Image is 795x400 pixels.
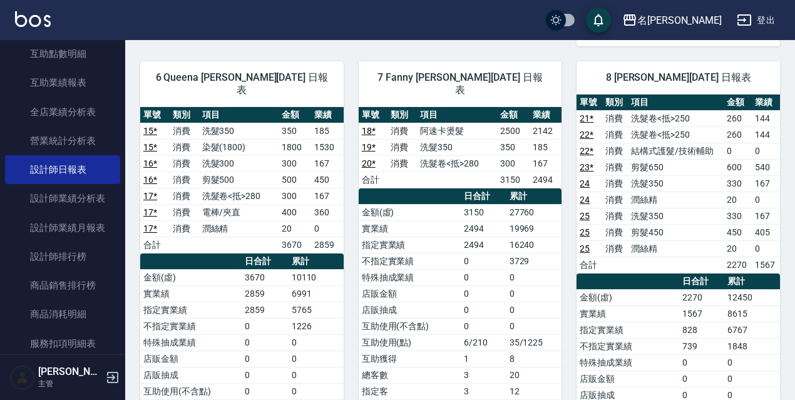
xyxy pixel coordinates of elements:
[724,192,752,208] td: 20
[170,220,199,237] td: 消費
[724,305,780,322] td: 8615
[586,8,611,33] button: save
[279,123,311,139] td: 350
[530,123,562,139] td: 2142
[724,143,752,159] td: 0
[242,383,288,399] td: 0
[461,269,506,285] td: 0
[732,9,780,32] button: 登出
[311,172,344,188] td: 450
[279,220,311,237] td: 20
[140,367,242,383] td: 店販抽成
[359,302,461,318] td: 店販抽成
[497,123,530,139] td: 2500
[140,334,242,351] td: 特殊抽成業績
[199,123,279,139] td: 洗髮350
[140,107,170,123] th: 單號
[359,383,461,399] td: 指定客
[724,110,752,126] td: 260
[602,175,628,192] td: 消費
[752,208,780,224] td: 167
[752,192,780,208] td: 0
[461,188,506,205] th: 日合計
[359,107,562,188] table: a dense table
[679,274,724,290] th: 日合計
[577,338,679,354] td: 不指定實業績
[279,237,311,253] td: 3670
[530,155,562,172] td: 167
[359,237,461,253] td: 指定實業績
[279,172,311,188] td: 500
[242,285,288,302] td: 2859
[497,155,530,172] td: 300
[724,371,780,387] td: 0
[359,204,461,220] td: 金額(虛)
[577,257,602,273] td: 合計
[170,155,199,172] td: 消費
[140,107,344,254] table: a dense table
[724,257,752,273] td: 2270
[679,371,724,387] td: 0
[724,240,752,257] td: 20
[580,178,590,188] a: 24
[359,220,461,237] td: 實業績
[628,143,724,159] td: 結構式護髮/技術輔助
[311,107,344,123] th: 業績
[311,188,344,204] td: 167
[497,107,530,123] th: 金額
[279,155,311,172] td: 300
[289,383,344,399] td: 0
[577,95,602,111] th: 單號
[580,244,590,254] a: 25
[5,271,120,300] a: 商品銷售排行榜
[602,110,628,126] td: 消費
[170,172,199,188] td: 消費
[387,123,417,139] td: 消費
[752,224,780,240] td: 405
[199,220,279,237] td: 潤絲精
[170,188,199,204] td: 消費
[387,139,417,155] td: 消費
[724,338,780,354] td: 1848
[628,95,724,111] th: 項目
[530,139,562,155] td: 185
[242,269,288,285] td: 3670
[752,257,780,273] td: 1567
[242,302,288,318] td: 2859
[199,107,279,123] th: 項目
[497,172,530,188] td: 3150
[359,367,461,383] td: 總客數
[506,204,562,220] td: 27760
[506,188,562,205] th: 累計
[5,184,120,213] a: 設計師業績分析表
[752,240,780,257] td: 0
[417,123,497,139] td: 阿速卡燙髮
[5,329,120,358] a: 服務扣項明細表
[679,354,724,371] td: 0
[461,204,506,220] td: 3150
[506,383,562,399] td: 12
[580,211,590,221] a: 25
[279,204,311,220] td: 400
[461,285,506,302] td: 0
[506,334,562,351] td: 35/1225
[752,95,780,111] th: 業績
[5,126,120,155] a: 營業統計分析表
[461,383,506,399] td: 3
[311,155,344,172] td: 167
[506,285,562,302] td: 0
[242,254,288,270] th: 日合計
[461,220,506,237] td: 2494
[506,318,562,334] td: 0
[5,68,120,97] a: 互助業績報表
[279,107,311,123] th: 金額
[628,159,724,175] td: 剪髮650
[461,351,506,367] td: 1
[580,195,590,205] a: 24
[374,71,547,96] span: 7 Fanny [PERSON_NAME][DATE] 日報表
[679,305,724,322] td: 1567
[724,322,780,338] td: 6767
[461,253,506,269] td: 0
[140,285,242,302] td: 實業績
[602,159,628,175] td: 消費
